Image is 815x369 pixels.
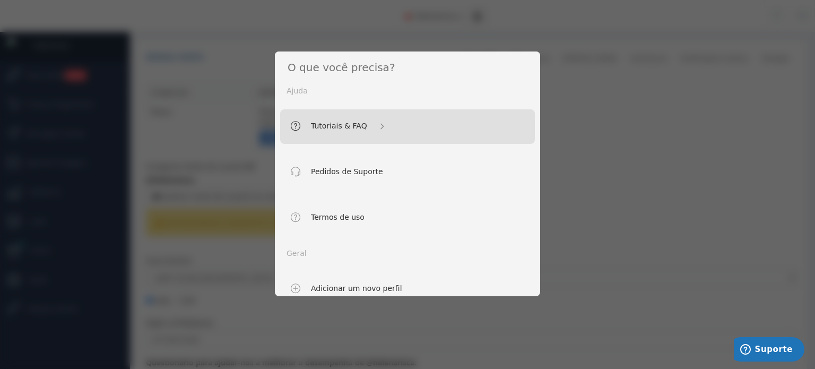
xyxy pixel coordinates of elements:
[291,166,383,179] span: Pedidos de Suporte
[287,87,308,95] span: Ajuda
[291,282,402,296] span: Adicionar um novo perfil
[275,52,540,84] input: O que você precisa?
[291,120,386,134] span: Tutoriais & FAQ
[734,337,804,364] iframe: Abre um widget para que você possa encontrar mais informações
[291,211,365,225] span: Termos de uso
[287,249,307,258] span: Geral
